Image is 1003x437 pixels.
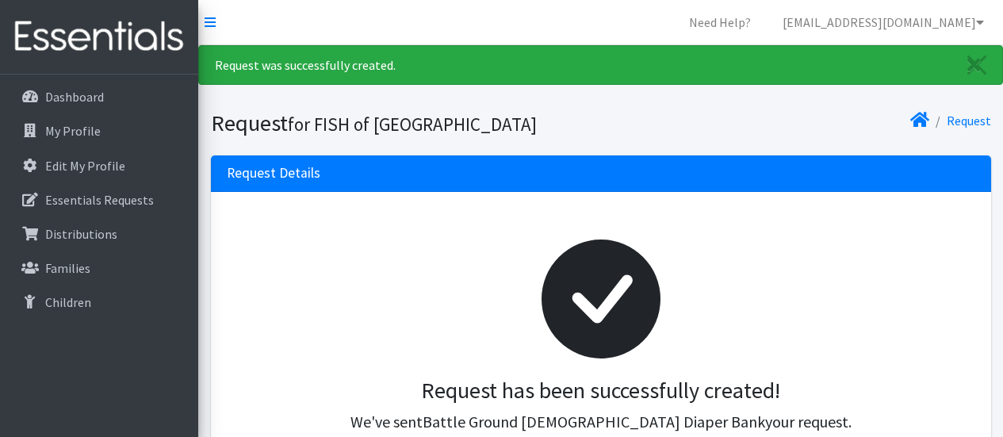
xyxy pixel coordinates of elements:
[423,412,765,431] span: Battle Ground [DEMOGRAPHIC_DATA] Diaper Bank
[947,113,991,128] a: Request
[239,378,963,404] h3: Request has been successfully created!
[6,150,192,182] a: Edit My Profile
[45,192,154,208] p: Essentials Requests
[6,252,192,284] a: Families
[227,165,320,182] h3: Request Details
[211,109,595,137] h1: Request
[45,260,90,276] p: Families
[45,294,91,310] p: Children
[676,6,764,38] a: Need Help?
[45,89,104,105] p: Dashboard
[45,226,117,242] p: Distributions
[6,81,192,113] a: Dashboard
[45,123,101,139] p: My Profile
[951,46,1002,84] a: Close
[6,286,192,318] a: Children
[770,6,997,38] a: [EMAIL_ADDRESS][DOMAIN_NAME]
[6,218,192,250] a: Distributions
[6,184,192,216] a: Essentials Requests
[6,10,192,63] img: HumanEssentials
[45,158,125,174] p: Edit My Profile
[198,45,1003,85] div: Request was successfully created.
[288,113,537,136] small: for FISH of [GEOGRAPHIC_DATA]
[6,115,192,147] a: My Profile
